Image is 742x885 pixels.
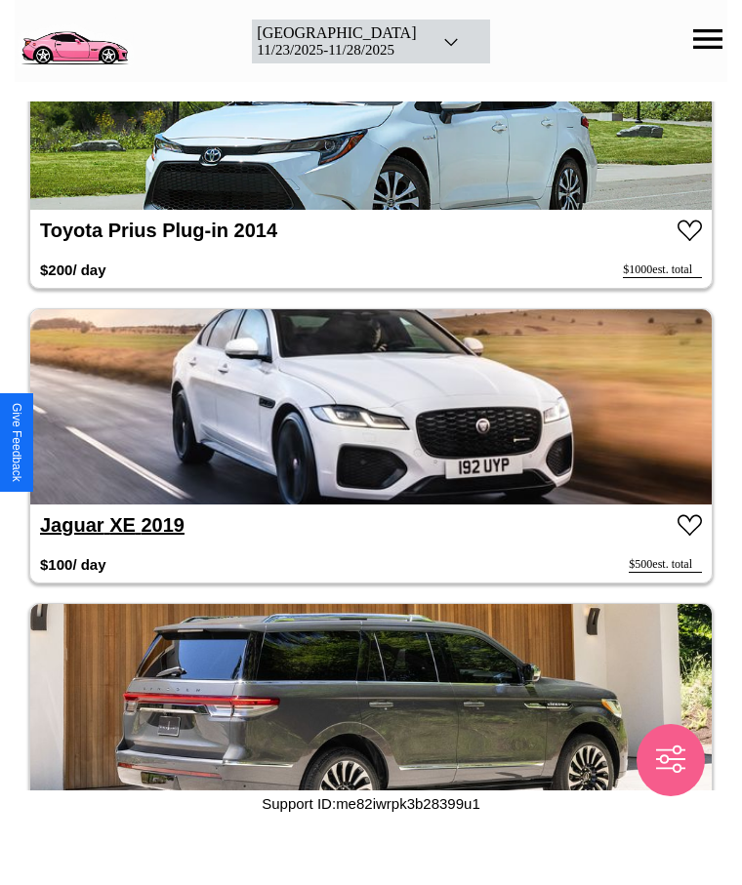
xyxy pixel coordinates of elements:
h3: $ 100 / day [40,546,106,583]
div: 11 / 23 / 2025 - 11 / 28 / 2025 [257,42,416,59]
div: $ 500 est. total [629,557,702,573]
h3: $ 200 / day [40,252,106,288]
a: Toyota Prius Plug-in 2014 [40,220,277,241]
p: Support ID: me82iwrpk3b28399u1 [262,790,479,817]
div: $ 1000 est. total [623,262,702,278]
div: [GEOGRAPHIC_DATA] [257,24,416,42]
img: logo [15,10,134,68]
a: Jaguar XE 2019 [40,514,185,536]
div: Give Feedback [10,403,23,482]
